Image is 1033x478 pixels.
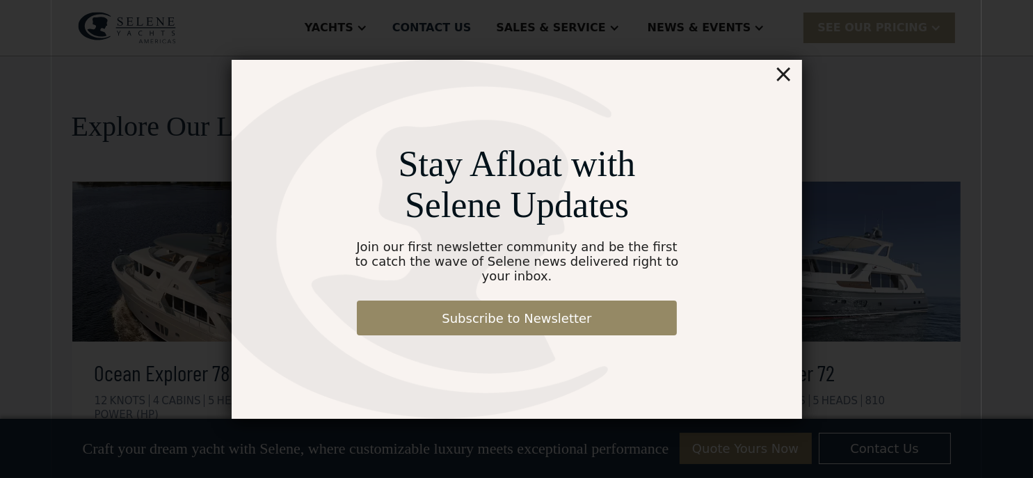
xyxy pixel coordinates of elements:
div: Join our first newsletter community and be the first to catch the wave of Selene news delivered r... [348,239,685,283]
div: × [773,60,793,88]
div: Stay Afloat with Selene Updates [348,143,685,225]
strong: I want to subscribe to your Newsletter. [3,309,157,333]
a: Subscribe to Newsletter [357,301,677,335]
input: I want to subscribe to your Newsletter.Unsubscribe any time by clicking the link at the bottom of... [3,310,13,319]
span: Unsubscribe any time by clicking the link at the bottom of any message [3,309,224,346]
